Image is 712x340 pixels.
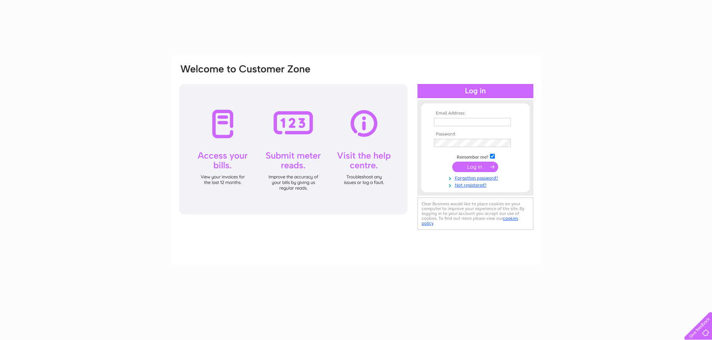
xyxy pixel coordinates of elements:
td: Remember me? [432,153,519,160]
a: cookies policy [422,216,518,226]
th: Password: [432,132,519,137]
a: Forgotten password? [434,174,519,181]
div: Clear Business would like to place cookies on your computer to improve your experience of the sit... [417,197,533,230]
input: Submit [452,162,498,172]
th: Email Address: [432,111,519,116]
a: Not registered? [434,181,519,188]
